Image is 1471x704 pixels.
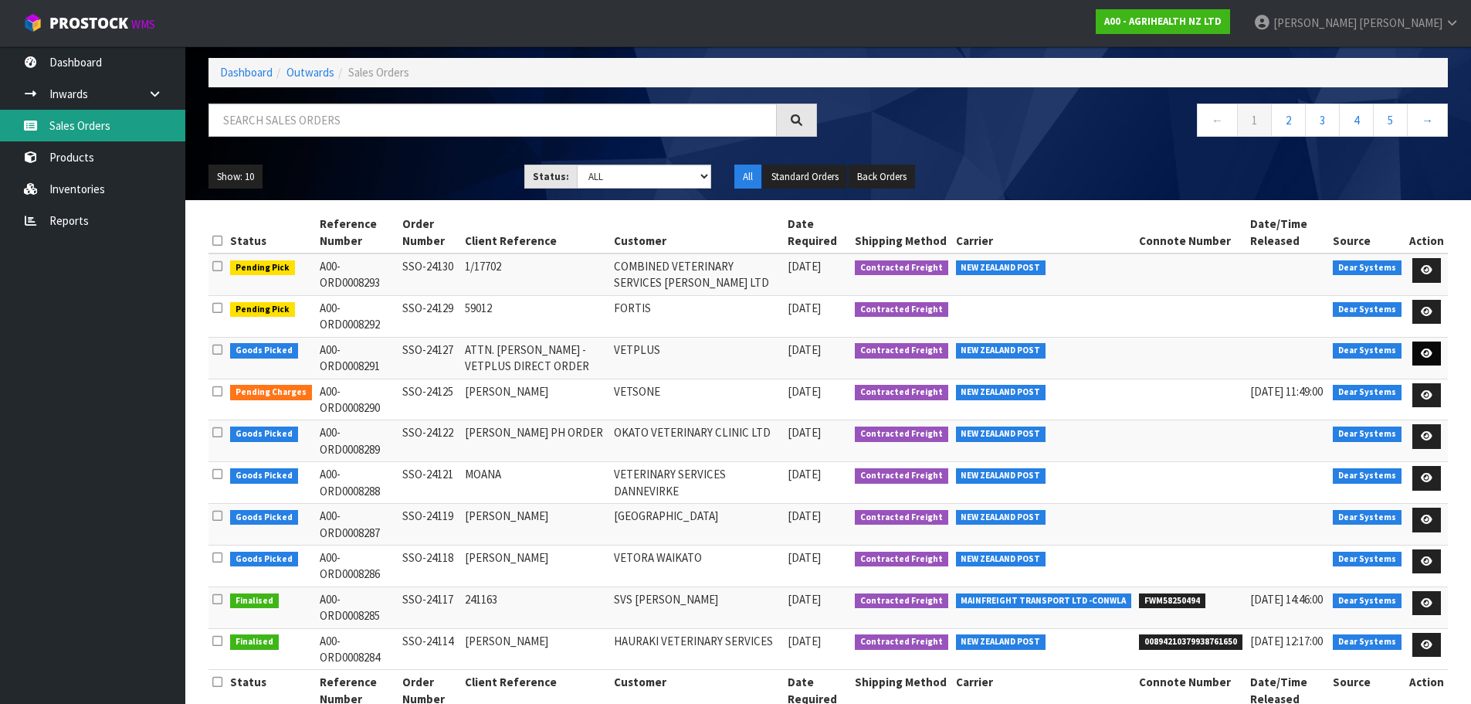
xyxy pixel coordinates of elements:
[461,504,610,546] td: [PERSON_NAME]
[610,420,784,462] td: OKATO VETERINARY CLINIC LTD
[208,104,777,137] input: Search sales orders
[348,65,409,80] span: Sales Orders
[734,165,761,189] button: All
[1373,104,1408,137] a: 5
[1250,384,1323,399] span: [DATE] 11:49:00
[855,427,948,442] span: Contracted Freight
[610,545,784,587] td: VETORA WAIKATO
[1273,15,1357,30] span: [PERSON_NAME]
[956,634,1046,650] span: NEW ZEALAND POST
[855,468,948,484] span: Contracted Freight
[1407,104,1448,137] a: →
[855,552,948,567] span: Contracted Freight
[1333,634,1402,650] span: Dear Systems
[230,427,298,442] span: Goods Picked
[461,212,610,253] th: Client Reference
[316,545,398,587] td: A00-ORD0008286
[316,253,398,295] td: A00-ORD0008293
[610,337,784,379] td: VETPLUS
[230,593,279,609] span: Finalised
[855,260,948,276] span: Contracted Freight
[788,301,821,315] span: [DATE]
[461,253,610,295] td: 1/17702
[788,550,821,565] span: [DATE]
[610,379,784,420] td: VETSONE
[952,212,1136,253] th: Carrier
[461,295,610,337] td: 59012
[226,212,316,253] th: Status
[398,504,461,546] td: SSO-24119
[316,587,398,628] td: A00-ORD0008285
[230,343,298,359] span: Goods Picked
[849,165,915,189] button: Back Orders
[461,628,610,670] td: [PERSON_NAME]
[840,104,1449,141] nav: Page navigation
[956,552,1046,567] span: NEW ZEALAND POST
[230,302,295,318] span: Pending Pick
[461,462,610,504] td: MOANA
[610,587,784,628] td: SVS [PERSON_NAME]
[1237,104,1272,137] a: 1
[610,504,784,546] td: [GEOGRAPHIC_DATA]
[461,337,610,379] td: ATTN. [PERSON_NAME] -VETPLUS DIRECT ORDER
[855,593,948,609] span: Contracted Freight
[461,379,610,420] td: [PERSON_NAME]
[131,17,155,32] small: WMS
[461,587,610,628] td: 241163
[610,253,784,295] td: COMBINED VETERINARY SERVICES [PERSON_NAME] LTD
[956,468,1046,484] span: NEW ZEALAND POST
[220,65,273,80] a: Dashboard
[316,504,398,546] td: A00-ORD0008287
[316,295,398,337] td: A00-ORD0008292
[398,462,461,504] td: SSO-24121
[398,628,461,670] td: SSO-24114
[1333,385,1402,400] span: Dear Systems
[855,302,948,318] span: Contracted Freight
[1139,634,1242,650] span: 00894210379938761650
[610,212,784,253] th: Customer
[1271,104,1306,137] a: 2
[1139,593,1205,609] span: FWM58250494
[788,259,821,274] span: [DATE]
[208,165,263,189] button: Show: 10
[230,260,295,276] span: Pending Pick
[533,170,569,183] strong: Status:
[230,468,298,484] span: Goods Picked
[956,343,1046,359] span: NEW ZEALAND POST
[956,427,1046,442] span: NEW ZEALAND POST
[398,212,461,253] th: Order Number
[788,384,821,399] span: [DATE]
[1333,468,1402,484] span: Dear Systems
[1250,634,1323,648] span: [DATE] 12:17:00
[855,510,948,525] span: Contracted Freight
[398,420,461,462] td: SSO-24122
[316,337,398,379] td: A00-ORD0008291
[398,337,461,379] td: SSO-24127
[398,295,461,337] td: SSO-24129
[788,592,821,607] span: [DATE]
[855,634,948,650] span: Contracted Freight
[286,65,334,80] a: Outwards
[1104,15,1222,28] strong: A00 - AGRIHEALTH NZ LTD
[1246,212,1330,253] th: Date/Time Released
[855,343,948,359] span: Contracted Freight
[1135,212,1246,253] th: Connote Number
[788,342,821,357] span: [DATE]
[1359,15,1442,30] span: [PERSON_NAME]
[956,385,1046,400] span: NEW ZEALAND POST
[316,462,398,504] td: A00-ORD0008288
[610,628,784,670] td: HAURAKI VETERINARY SERVICES
[1305,104,1340,137] a: 3
[763,165,847,189] button: Standard Orders
[788,425,821,440] span: [DATE]
[461,545,610,587] td: [PERSON_NAME]
[49,13,128,33] span: ProStock
[784,212,851,253] th: Date Required
[1333,260,1402,276] span: Dear Systems
[1405,212,1448,253] th: Action
[1329,212,1405,253] th: Source
[1333,593,1402,609] span: Dear Systems
[316,420,398,462] td: A00-ORD0008289
[956,510,1046,525] span: NEW ZEALAND POST
[956,593,1132,609] span: MAINFREIGHT TRANSPORT LTD -CONWLA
